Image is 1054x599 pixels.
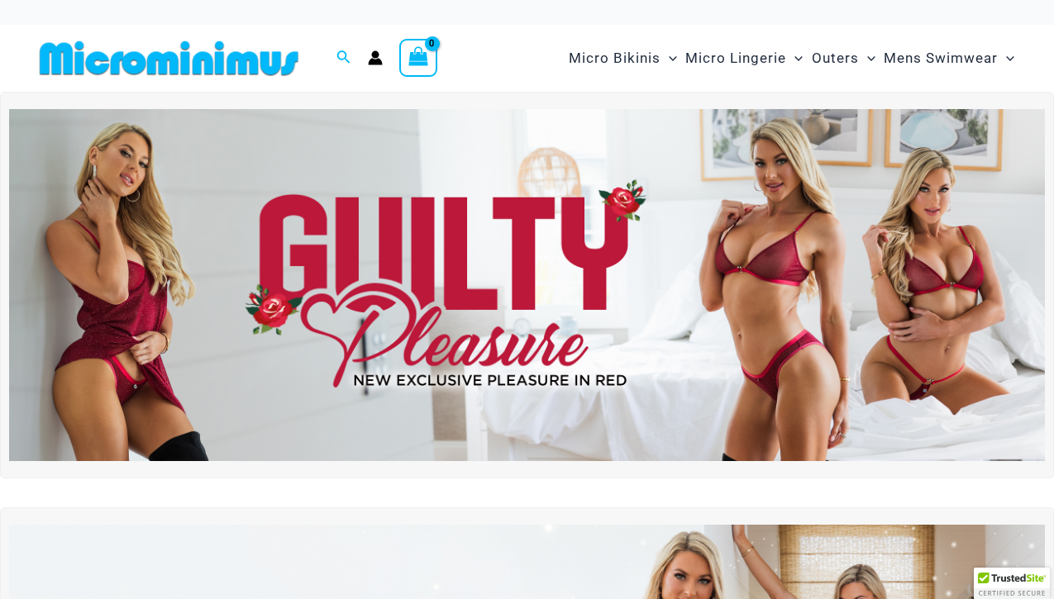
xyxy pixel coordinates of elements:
span: Micro Bikinis [569,37,661,79]
div: TrustedSite Certified [974,568,1050,599]
a: Account icon link [368,50,383,65]
a: Micro BikinisMenu ToggleMenu Toggle [565,33,681,83]
nav: Site Navigation [562,31,1021,86]
a: Mens SwimwearMenu ToggleMenu Toggle [880,33,1018,83]
a: View Shopping Cart, empty [399,39,437,77]
span: Outers [812,37,859,79]
span: Mens Swimwear [884,37,998,79]
a: Search icon link [336,48,351,69]
img: Guilty Pleasures Red Lingerie [9,109,1045,461]
span: Menu Toggle [786,37,803,79]
a: OutersMenu ToggleMenu Toggle [808,33,880,83]
img: MM SHOP LOGO FLAT [33,40,305,77]
span: Micro Lingerie [685,37,786,79]
a: Micro LingerieMenu ToggleMenu Toggle [681,33,807,83]
span: Menu Toggle [661,37,677,79]
span: Menu Toggle [998,37,1014,79]
span: Menu Toggle [859,37,875,79]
